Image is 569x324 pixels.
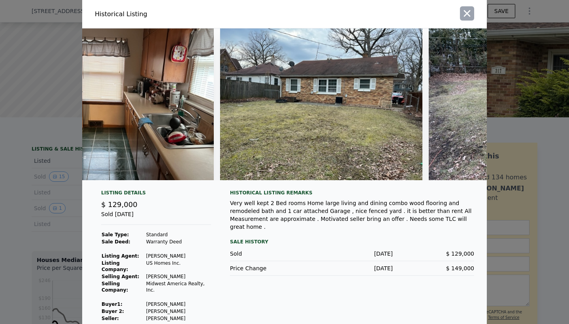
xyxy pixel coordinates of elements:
[230,264,311,272] div: Price Change
[230,237,474,247] div: Sale History
[311,250,393,258] div: [DATE]
[146,231,211,238] td: Standard
[146,260,211,273] td: US Homes Inc.
[230,190,474,196] div: Historical Listing remarks
[102,232,129,237] strong: Sale Type:
[102,253,139,259] strong: Listing Agent:
[146,252,211,260] td: [PERSON_NAME]
[95,9,281,19] div: Historical Listing
[311,264,393,272] div: [DATE]
[101,210,211,225] div: Sold [DATE]
[102,281,128,293] strong: Selling Company:
[146,315,211,322] td: [PERSON_NAME]
[11,28,214,180] img: Property Img
[446,251,474,257] span: $ 129,000
[102,309,124,314] strong: Buyer 2:
[446,265,474,271] span: $ 149,000
[146,273,211,280] td: [PERSON_NAME]
[146,308,211,315] td: [PERSON_NAME]
[230,250,311,258] div: Sold
[146,280,211,294] td: Midwest America Realty, Inc.
[146,238,211,245] td: Warranty Deed
[101,190,211,199] div: Listing Details
[220,28,422,180] img: Property Img
[102,301,122,307] strong: Buyer 1 :
[102,239,130,245] strong: Sale Deed:
[102,274,139,279] strong: Selling Agent:
[102,316,119,321] strong: Seller :
[230,199,474,231] div: Very well kept 2 Bed rooms Home large living and dining combo wood flooring and remodeled bath an...
[146,301,211,308] td: [PERSON_NAME]
[101,200,138,209] span: $ 129,000
[102,260,128,272] strong: Listing Company:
